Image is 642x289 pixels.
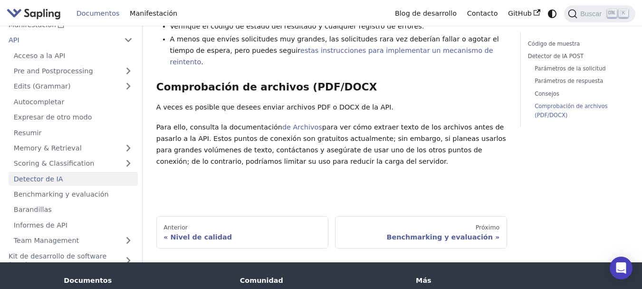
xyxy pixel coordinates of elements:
a: Informes de API [9,219,138,232]
a: Documentos [71,6,125,21]
a: Código de muestra [528,40,625,49]
font: Para ello, consulta la documentación [156,123,282,131]
font: Próximo [476,224,500,231]
button: Expandir la categoría de la barra lateral 'SDK' [119,249,138,271]
font: Nivel de calidad [171,233,232,241]
a: Barandillas [9,203,138,217]
font: Barandillas [14,206,52,214]
button: Cambiar entre modo oscuro y claro (actualmente modo sistema) [546,7,559,20]
font: Expresar de otro modo [14,113,92,121]
font: API [9,37,19,44]
font: Benchmarking y evaluación [14,190,109,198]
a: estas instrucciones para implementar un mecanismo de reintento [170,47,493,66]
font: Verifique el código de estado del resultado y cualquier registro de errores. [170,22,424,30]
a: Resumir [9,126,138,140]
a: Sapling.ai [7,7,64,20]
font: A veces es posible que desees enviar archivos PDF o DOCX de la API. [156,103,393,111]
font: Comprobación de archivos (PDF/DOCX) [535,103,607,119]
kbd: K [619,9,628,18]
font: Detector de IA POST [528,53,584,60]
a: Edits (Grammar) [9,80,138,93]
font: Resumir [14,129,42,137]
a: Parámetros de respuesta [535,77,622,86]
a: Consejos [535,90,622,99]
font: Consejos [535,90,559,97]
a: Team Management [9,234,138,248]
font: Contacto [467,10,498,17]
font: GitHub [508,10,532,17]
a: API [3,33,119,47]
nav: Páginas de documentos [156,216,507,249]
font: Detector de IA [14,175,63,183]
a: Scoring & Classification [9,157,138,170]
font: Autocompletar [14,98,65,106]
a: Detector de IA POST [528,52,625,61]
a: Pre and Postprocessing [9,64,138,78]
a: PróximoBenchmarking y evaluación [335,216,507,249]
div: Open Intercom Messenger [610,257,632,279]
a: GitHub [503,6,545,21]
a: Manifestación [125,6,182,21]
font: Código de muestra [528,40,580,47]
a: Memory & Retrieval [9,141,138,155]
font: Documentos [77,10,120,17]
font: Acceso a la API [14,52,66,60]
font: Anterior [163,224,188,231]
a: Comprobación de archivos (PDF/DOCX) [535,102,622,120]
a: Acceso a la API [9,49,138,62]
a: Blog de desarrollo [390,6,462,21]
font: para ver cómo extraer texto de los archivos antes de pasarlo a la API. Estos puntos de conexión s... [156,123,506,165]
a: Parámetros de la solicitud [535,64,622,73]
font: Kit de desarrollo de software (SDK) [9,252,106,269]
a: Contacto [462,6,503,21]
font: Manifestación [130,10,177,17]
font: Parámetros de respuesta [535,78,603,84]
a: Autocompletar [9,95,138,109]
button: Buscar (Comando+K) [564,5,635,22]
font: Comprobación de archivos (PDF/DOCX [156,81,377,93]
a: AnteriorNivel de calidad [156,216,328,249]
font: Blog de desarrollo [395,10,457,17]
a: Kit de desarrollo de software (SDK) [3,249,119,271]
a: de Archivos [282,123,322,131]
img: Sapling.ai [7,7,61,20]
font: Documentos [64,277,112,284]
a: Detector de IA [9,172,138,186]
a: Benchmarking y evaluación [9,188,138,201]
font: Buscar [580,10,602,18]
font: Más [416,277,431,284]
button: Contraer la categoría 'API' de la barra lateral [119,33,138,47]
font: Comunidad [240,277,283,284]
font: A menos que envíes solicitudes muy grandes, las solicitudes rara vez deberían fallar o agotar el ... [170,35,499,54]
font: Informes de API [14,221,67,229]
a: Expresar de otro modo [9,110,138,124]
font: Benchmarking y evaluación [387,233,493,241]
font: . [201,58,203,66]
font: Parámetros de la solicitud [535,65,605,72]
